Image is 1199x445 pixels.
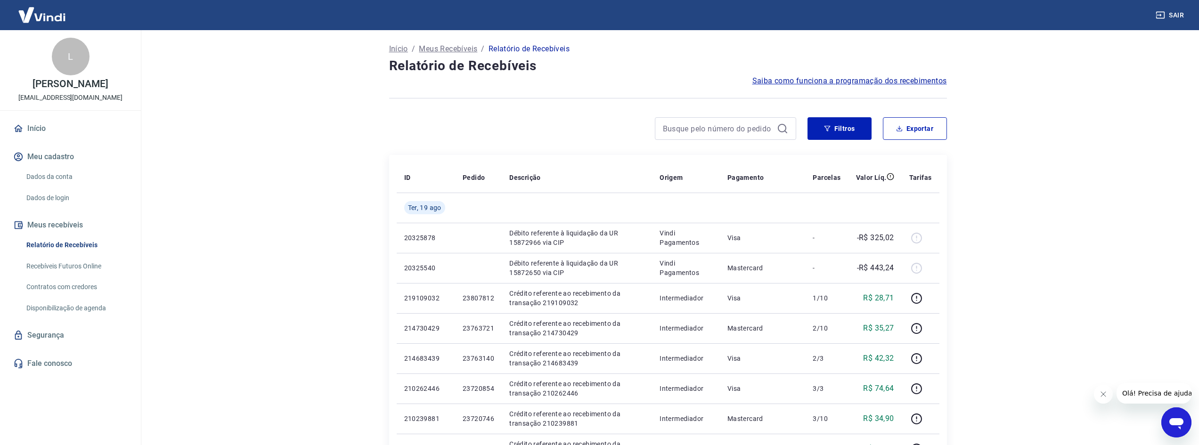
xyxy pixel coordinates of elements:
[11,325,130,346] a: Segurança
[23,299,130,318] a: Disponibilização de agenda
[883,117,947,140] button: Exportar
[389,57,947,75] h4: Relatório de Recebíveis
[660,414,712,423] p: Intermediador
[509,349,644,368] p: Crédito referente ao recebimento da transação 214683439
[660,228,712,247] p: Vindi Pagamentos
[813,173,840,182] p: Parcelas
[389,43,408,55] a: Início
[6,7,79,14] span: Olá! Precisa de ajuda?
[52,38,90,75] div: L
[660,293,712,303] p: Intermediador
[727,293,798,303] p: Visa
[463,324,494,333] p: 23763721
[863,323,894,334] p: R$ 35,27
[404,354,448,363] p: 214683439
[463,414,494,423] p: 23720746
[663,121,773,136] input: Busque pelo número do pedido
[727,324,798,333] p: Mastercard
[813,354,840,363] p: 2/3
[909,173,932,182] p: Tarifas
[813,293,840,303] p: 1/10
[11,215,130,235] button: Meus recebíveis
[807,117,872,140] button: Filtros
[813,384,840,393] p: 3/3
[1154,7,1188,24] button: Sair
[404,414,448,423] p: 210239881
[857,232,894,243] p: -R$ 325,02
[509,259,644,277] p: Débito referente à liquidação da UR 15872650 via CIP
[660,324,712,333] p: Intermediador
[856,173,887,182] p: Valor Líq.
[813,263,840,273] p: -
[23,188,130,208] a: Dados de login
[727,233,798,243] p: Visa
[463,354,494,363] p: 23763140
[727,354,798,363] p: Visa
[1094,385,1113,404] iframe: Fechar mensagem
[813,414,840,423] p: 3/10
[404,263,448,273] p: 20325540
[863,353,894,364] p: R$ 42,32
[23,257,130,276] a: Recebíveis Futuros Online
[660,259,712,277] p: Vindi Pagamentos
[489,43,570,55] p: Relatório de Recebíveis
[509,379,644,398] p: Crédito referente ao recebimento da transação 210262446
[509,289,644,307] p: Crédito referente ao recebimento da transação 219109032
[660,354,712,363] p: Intermediador
[509,409,644,428] p: Crédito referente ao recebimento da transação 210239881
[404,324,448,333] p: 214730429
[727,414,798,423] p: Mastercard
[752,75,947,87] a: Saiba como funciona a programação dos recebimentos
[857,262,894,274] p: -R$ 443,24
[463,293,494,303] p: 23807812
[660,173,683,182] p: Origem
[23,235,130,255] a: Relatório de Recebíveis
[727,173,764,182] p: Pagamento
[509,228,644,247] p: Débito referente à liquidação da UR 15872966 via CIP
[23,167,130,186] a: Dados da conta
[11,118,130,139] a: Início
[419,43,477,55] a: Meus Recebíveis
[509,319,644,338] p: Crédito referente ao recebimento da transação 214730429
[412,43,415,55] p: /
[813,324,840,333] p: 2/10
[18,93,122,103] p: [EMAIL_ADDRESS][DOMAIN_NAME]
[863,292,894,304] p: R$ 28,71
[481,43,484,55] p: /
[863,383,894,394] p: R$ 74,64
[1161,407,1191,437] iframe: Botão para abrir a janela de mensagens
[33,79,108,89] p: [PERSON_NAME]
[11,353,130,374] a: Fale conosco
[23,277,130,297] a: Contratos com credores
[404,173,411,182] p: ID
[1117,383,1191,404] iframe: Mensagem da empresa
[463,384,494,393] p: 23720854
[463,173,485,182] p: Pedido
[863,413,894,424] p: R$ 34,90
[404,293,448,303] p: 219109032
[509,173,541,182] p: Descrição
[408,203,441,212] span: Ter, 19 ago
[404,233,448,243] p: 20325878
[727,384,798,393] p: Visa
[727,263,798,273] p: Mastercard
[660,384,712,393] p: Intermediador
[813,233,840,243] p: -
[11,146,130,167] button: Meu cadastro
[11,0,73,29] img: Vindi
[404,384,448,393] p: 210262446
